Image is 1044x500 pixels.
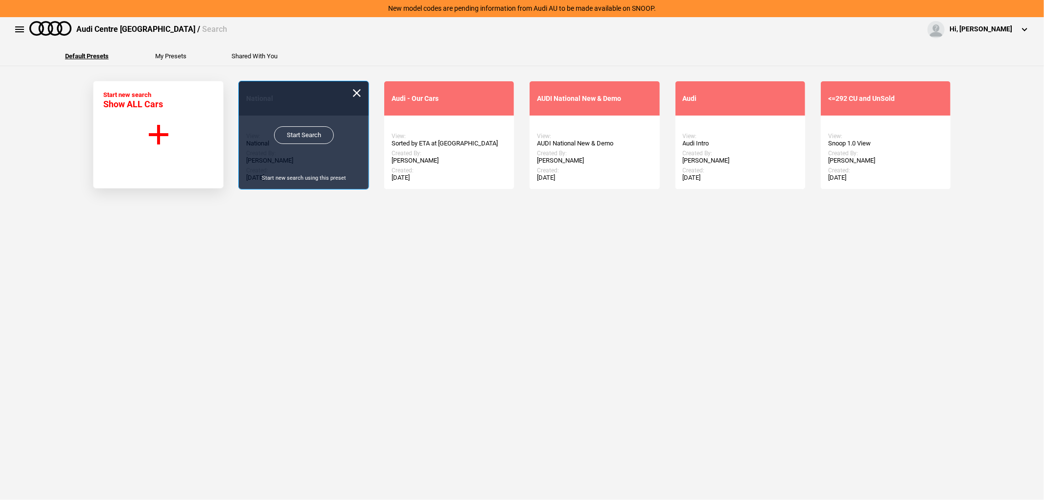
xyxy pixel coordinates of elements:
[202,24,227,34] span: Search
[29,21,71,36] img: audi.png
[683,167,798,174] div: Created:
[65,53,109,59] button: Default Presets
[392,174,507,182] div: [DATE]
[950,24,1012,34] div: Hi, [PERSON_NAME]
[103,91,163,109] div: Start new search
[828,157,943,165] div: [PERSON_NAME]
[392,157,507,165] div: [PERSON_NAME]
[828,133,943,140] div: View:
[683,140,798,147] div: Audi Intro
[392,150,507,157] div: Created By:
[392,95,507,103] div: Audi - Our Cars
[683,157,798,165] div: [PERSON_NAME]
[537,157,652,165] div: [PERSON_NAME]
[537,95,652,103] div: AUDI National New & Demo
[683,95,798,103] div: Audi
[828,140,943,147] div: Snoop 1.0 View
[828,95,943,103] div: <=292 CU and UnSold
[683,133,798,140] div: View:
[828,167,943,174] div: Created:
[537,167,652,174] div: Created:
[537,174,652,182] div: [DATE]
[392,140,507,147] div: Sorted by ETA at [GEOGRAPHIC_DATA]
[155,53,186,59] button: My Presets
[537,150,652,157] div: Created By:
[828,174,943,182] div: [DATE]
[392,133,507,140] div: View:
[537,133,652,140] div: View:
[537,140,652,147] div: AUDI National New & Demo
[232,53,278,59] button: Shared With You
[683,174,798,182] div: [DATE]
[683,150,798,157] div: Created By:
[274,126,334,144] a: Start Search
[239,174,369,182] div: Start new search using this preset
[103,99,163,109] span: Show ALL Cars
[392,167,507,174] div: Created:
[828,150,943,157] div: Created By:
[76,24,227,35] div: Audi Centre [GEOGRAPHIC_DATA] /
[93,81,224,189] button: Start new search Show ALL Cars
